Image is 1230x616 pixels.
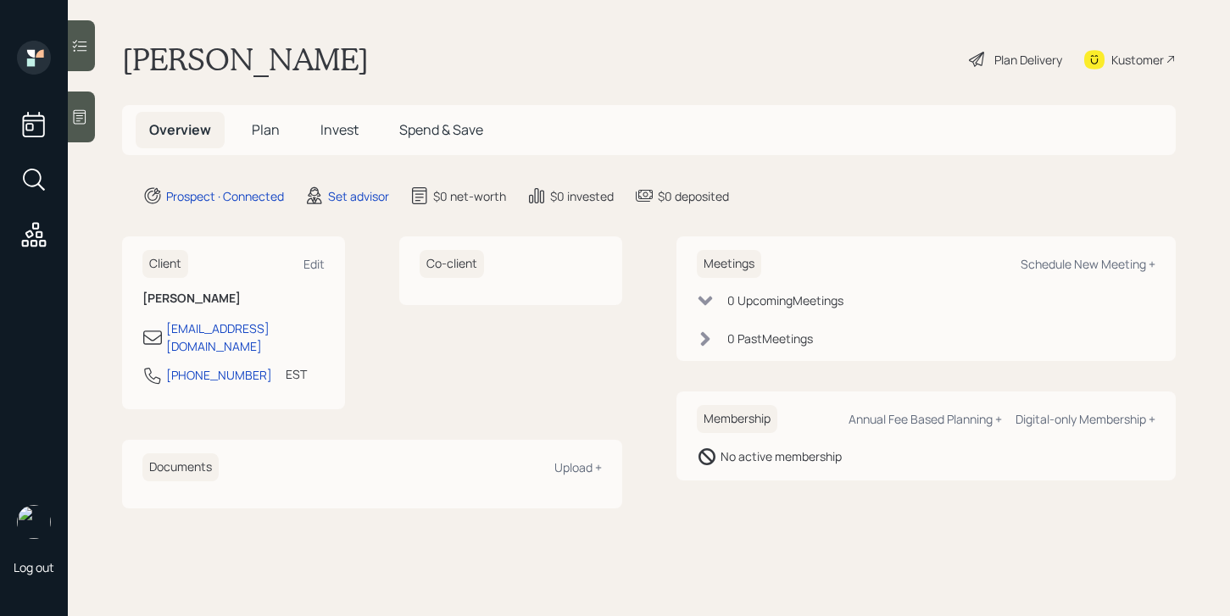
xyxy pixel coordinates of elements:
[17,505,51,539] img: retirable_logo.png
[433,187,506,205] div: $0 net-worth
[550,187,614,205] div: $0 invested
[658,187,729,205] div: $0 deposited
[303,256,325,272] div: Edit
[122,41,369,78] h1: [PERSON_NAME]
[697,250,761,278] h6: Meetings
[554,459,602,475] div: Upload +
[328,187,389,205] div: Set advisor
[727,330,813,347] div: 0 Past Meeting s
[166,187,284,205] div: Prospect · Connected
[252,120,280,139] span: Plan
[166,366,272,384] div: [PHONE_NUMBER]
[994,51,1062,69] div: Plan Delivery
[399,120,483,139] span: Spend & Save
[420,250,484,278] h6: Co-client
[727,291,843,309] div: 0 Upcoming Meeting s
[849,411,1002,427] div: Annual Fee Based Planning +
[149,120,211,139] span: Overview
[320,120,359,139] span: Invest
[142,291,325,306] h6: [PERSON_NAME]
[142,453,219,481] h6: Documents
[286,365,307,383] div: EST
[721,447,842,465] div: No active membership
[1111,51,1164,69] div: Kustomer
[1016,411,1155,427] div: Digital-only Membership +
[1021,256,1155,272] div: Schedule New Meeting +
[142,250,188,278] h6: Client
[14,559,54,575] div: Log out
[697,405,777,433] h6: Membership
[166,319,325,355] div: [EMAIL_ADDRESS][DOMAIN_NAME]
